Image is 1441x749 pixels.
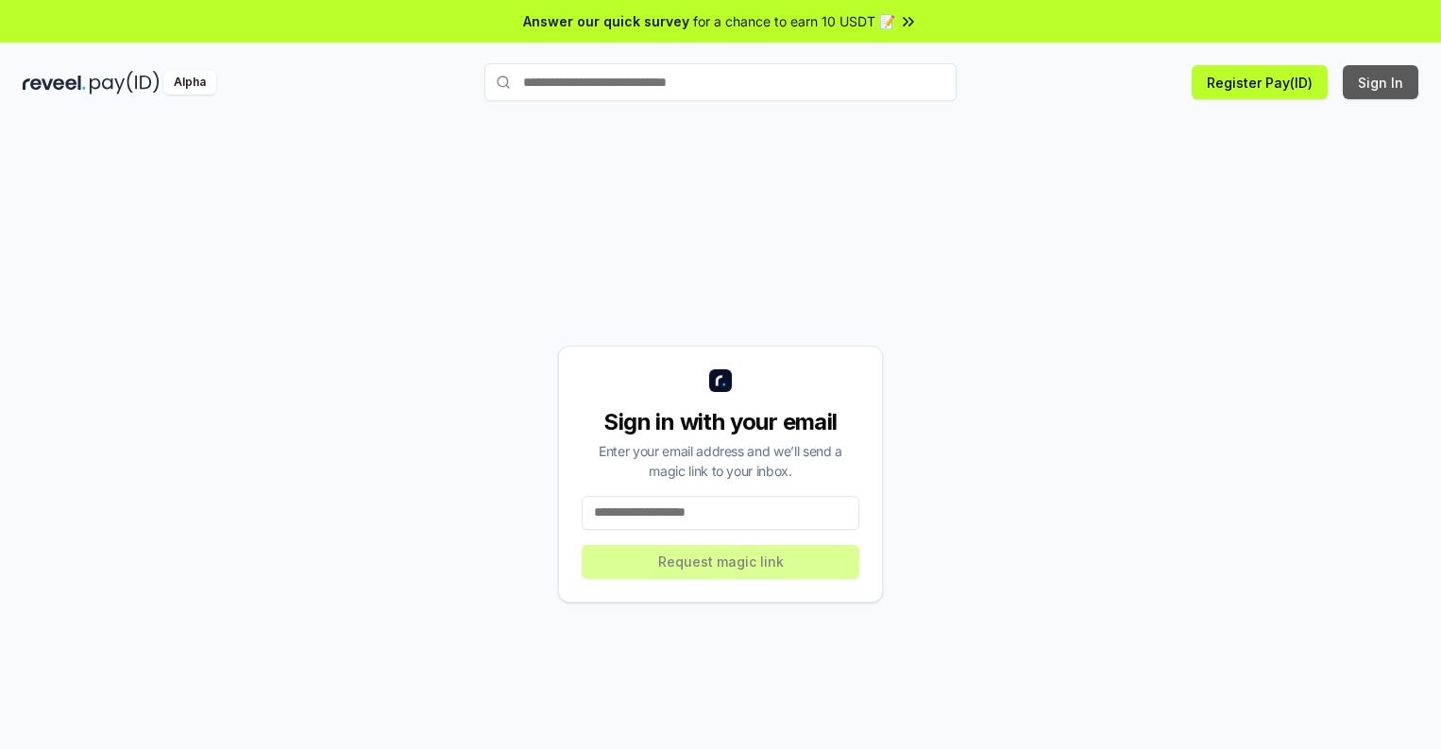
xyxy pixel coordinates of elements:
[582,441,859,481] div: Enter your email address and we’ll send a magic link to your inbox.
[90,71,160,94] img: pay_id
[23,71,86,94] img: reveel_dark
[709,369,732,392] img: logo_small
[163,71,216,94] div: Alpha
[693,11,895,31] span: for a chance to earn 10 USDT 📝
[582,407,859,437] div: Sign in with your email
[523,11,689,31] span: Answer our quick survey
[1343,65,1418,99] button: Sign In
[1192,65,1328,99] button: Register Pay(ID)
